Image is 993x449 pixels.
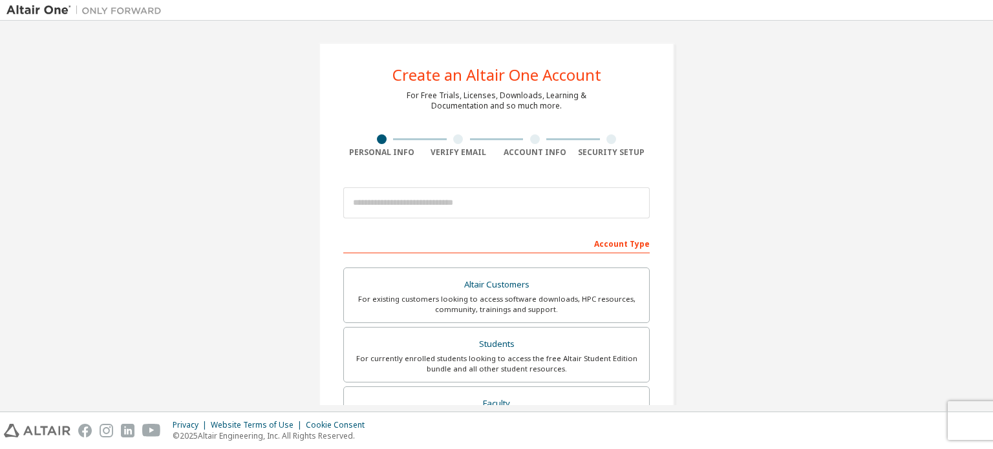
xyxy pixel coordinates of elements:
[352,294,641,315] div: For existing customers looking to access software downloads, HPC resources, community, trainings ...
[142,424,161,437] img: youtube.svg
[352,335,641,353] div: Students
[343,147,420,158] div: Personal Info
[100,424,113,437] img: instagram.svg
[392,67,601,83] div: Create an Altair One Account
[211,420,306,430] div: Website Terms of Use
[352,353,641,374] div: For currently enrolled students looking to access the free Altair Student Edition bundle and all ...
[573,147,650,158] div: Security Setup
[121,424,134,437] img: linkedin.svg
[352,276,641,294] div: Altair Customers
[173,430,372,441] p: © 2025 Altair Engineering, Inc. All Rights Reserved.
[173,420,211,430] div: Privacy
[352,395,641,413] div: Faculty
[6,4,168,17] img: Altair One
[78,424,92,437] img: facebook.svg
[343,233,650,253] div: Account Type
[420,147,497,158] div: Verify Email
[407,90,586,111] div: For Free Trials, Licenses, Downloads, Learning & Documentation and so much more.
[306,420,372,430] div: Cookie Consent
[4,424,70,437] img: altair_logo.svg
[496,147,573,158] div: Account Info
